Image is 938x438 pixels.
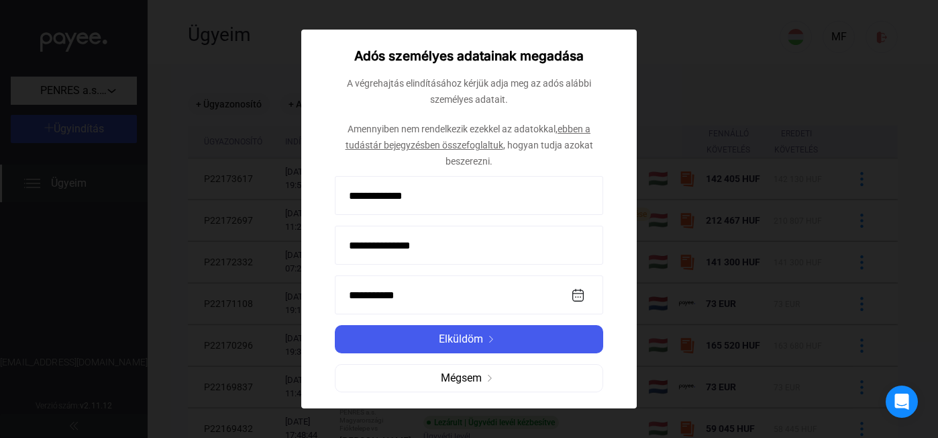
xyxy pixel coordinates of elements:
[571,288,585,302] img: calendar
[446,140,593,167] span: , hogyan tudja azokat beszerezni.
[483,336,499,343] img: arrow-right-white
[335,325,603,353] button: Elküldömarrow-right-white
[886,386,918,418] div: Open Intercom Messenger
[570,287,586,304] button: calendar
[348,124,558,134] span: Amennyiben nem rendelkezik ezekkel az adatokkal,
[335,364,603,392] button: Mégsemarrow-right-grey
[482,375,498,382] img: arrow-right-grey
[439,331,483,347] span: Elküldöm
[335,75,603,107] div: A végrehajtás elindításához kérjük adja meg az adós alábbi személyes adatait.
[354,48,584,64] h1: Adós személyes adatainak megadása
[441,370,482,386] span: Mégsem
